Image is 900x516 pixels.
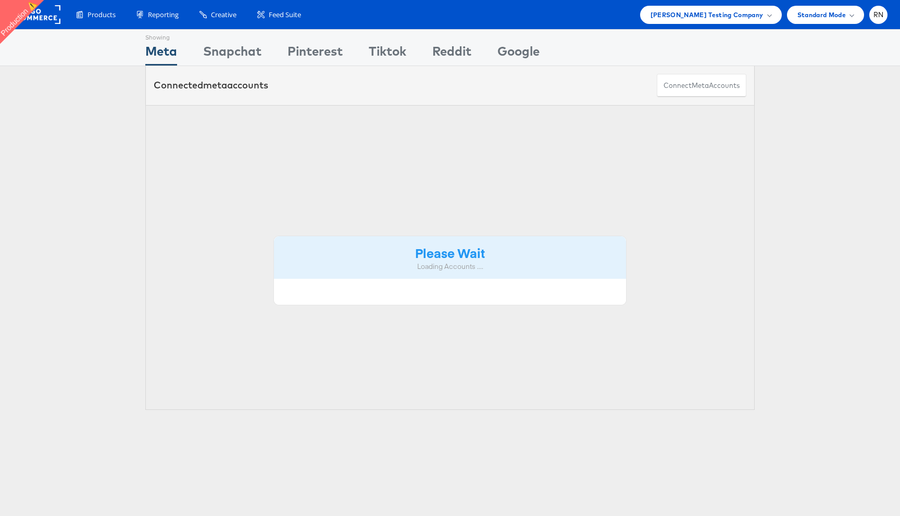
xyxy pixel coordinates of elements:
[657,74,746,97] button: ConnectmetaAccounts
[369,42,406,66] div: Tiktok
[154,79,268,92] div: Connected accounts
[497,42,540,66] div: Google
[797,9,846,20] span: Standard Mode
[211,10,236,20] span: Creative
[287,42,343,66] div: Pinterest
[145,42,177,66] div: Meta
[651,9,764,20] span: [PERSON_NAME] Testing Company
[415,244,485,261] strong: Please Wait
[203,42,261,66] div: Snapchat
[148,10,179,20] span: Reporting
[145,30,177,42] div: Showing
[87,10,116,20] span: Products
[432,42,471,66] div: Reddit
[282,262,618,272] div: Loading Accounts ....
[692,81,709,91] span: meta
[269,10,301,20] span: Feed Suite
[203,79,227,91] span: meta
[873,11,884,18] span: RN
